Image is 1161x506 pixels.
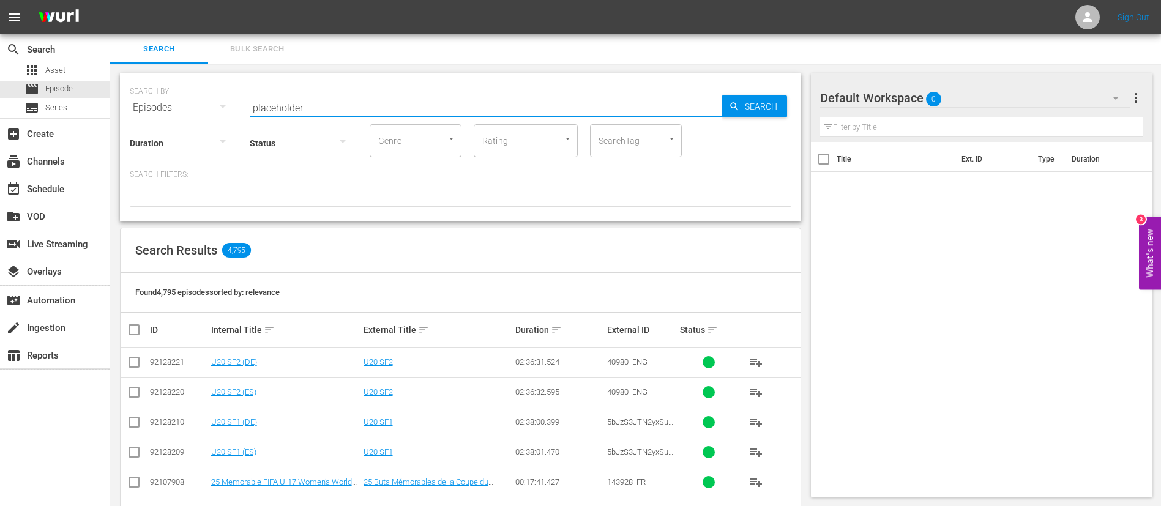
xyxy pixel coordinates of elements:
span: 40980_ENG [607,387,648,396]
button: Open [666,133,678,144]
div: 02:38:00.399 [515,417,603,426]
span: 5bJzS3JTN2yxSugTf8mGu9_ENG [607,417,673,436]
a: Sign Out [1118,12,1149,22]
a: U20 SF2 (ES) [211,387,256,396]
span: Asset [45,64,65,76]
span: Schedule [6,182,21,196]
a: U20 SF1 [364,417,393,426]
div: 92107908 [150,477,207,486]
span: playlist_add [748,475,763,489]
div: Internal Title [211,322,360,337]
a: U20 SF1 (DE) [211,417,257,426]
button: Open [562,133,573,144]
div: 92128209 [150,447,207,456]
span: Series [24,100,39,115]
span: Bulk Search [215,42,299,56]
div: 00:17:41.427 [515,477,603,486]
a: U20 SF1 [364,447,393,456]
div: ID [150,325,207,335]
span: playlist_add [748,415,763,430]
a: U20 SF1 (ES) [211,447,256,456]
th: Duration [1064,142,1138,176]
div: 02:36:31.524 [515,357,603,366]
button: Open Feedback Widget [1139,217,1161,289]
div: Duration [515,322,603,337]
span: Found 4,795 episodes sorted by: relevance [135,288,280,297]
img: ans4CAIJ8jUAAAAAAAAAAAAAAAAAAAAAAAAgQb4GAAAAAAAAAAAAAAAAAAAAAAAAJMjXAAAAAAAAAAAAAAAAAAAAAAAAgAT5G... [29,3,88,32]
span: sort [551,324,562,335]
span: Channels [6,154,21,169]
span: Create [6,127,21,141]
span: 40980_ENG [607,357,648,366]
span: Reports [6,348,21,363]
span: 4,795 [222,243,251,258]
span: Search [6,42,21,57]
span: Automation [6,293,21,308]
span: Search [740,95,787,117]
span: playlist_add [748,445,763,459]
button: playlist_add [741,407,771,437]
div: 02:38:01.470 [515,447,603,456]
span: 5bJzS3JTN2yxSugTf8mGu9_ENG [607,447,673,466]
span: Search Results [135,243,217,258]
p: Search Filters: [130,169,791,180]
span: 143928_FR [607,477,646,486]
span: Overlays [6,264,21,279]
div: External ID [607,325,677,335]
span: Episode [24,82,39,97]
span: playlist_add [748,385,763,400]
a: U20 SF2 [364,357,393,366]
div: 92128221 [150,357,207,366]
div: Episodes [130,91,237,125]
span: sort [707,324,718,335]
th: Ext. ID [954,142,1031,176]
span: Episode [45,83,73,95]
div: Default Workspace [820,81,1131,115]
span: Search [118,42,201,56]
button: playlist_add [741,467,771,497]
span: more_vert [1129,91,1143,105]
button: Open [446,133,457,144]
button: playlist_add [741,437,771,467]
button: playlist_add [741,348,771,377]
a: U20 SF2 [364,387,393,396]
button: Search [722,95,787,117]
span: sort [418,324,429,335]
div: 92128220 [150,387,207,396]
span: sort [264,324,275,335]
span: VOD [6,209,21,224]
span: Series [45,102,67,114]
a: 25 Buts Mémorables de la Coupe du Monde Féminine U-17 de la FIFA [364,477,493,496]
button: playlist_add [741,378,771,407]
a: U20 SF2 (DE) [211,357,257,366]
span: Live Streaming [6,237,21,251]
div: External Title [364,322,512,337]
div: Status [680,322,737,337]
div: 3 [1136,214,1146,224]
span: playlist_add [748,355,763,370]
span: 0 [926,86,941,112]
div: 02:36:32.595 [515,387,603,396]
a: 25 Memorable FIFA U-17 Women’s World Cup Goals (FR) [211,477,357,496]
button: more_vert [1129,83,1143,113]
span: Ingestion [6,321,21,335]
span: menu [7,10,22,24]
th: Title [837,142,954,176]
th: Type [1031,142,1064,176]
div: 92128210 [150,417,207,426]
span: Asset [24,63,39,78]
